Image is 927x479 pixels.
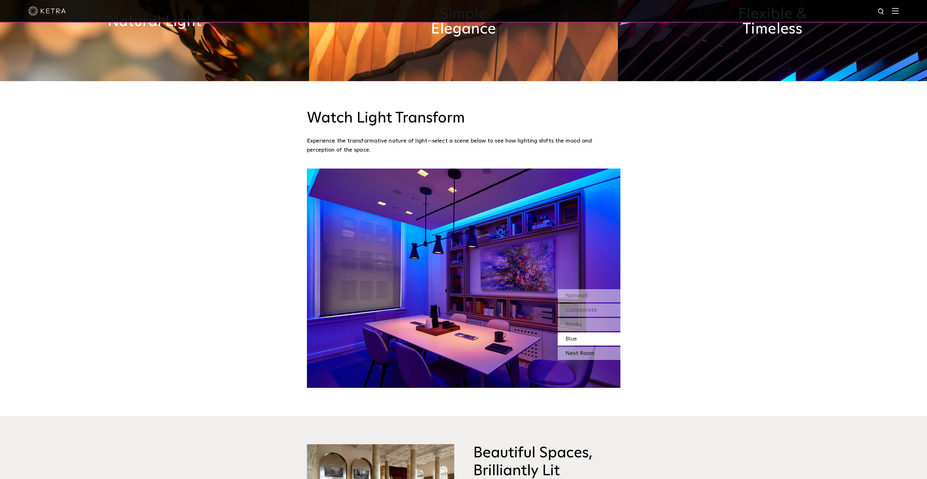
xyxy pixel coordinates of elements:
span: Natural [566,293,586,299]
span: Media [566,322,582,327]
span: Collaborate [566,307,597,313]
img: search icon [877,8,885,16]
div: Next Room [558,347,620,360]
img: ketra-logo-2019-white [28,6,66,16]
img: Hamburger%20Nav.svg [892,8,899,14]
h3: Watch Light Transform [307,109,620,128]
img: SS-Desktop-CEC-02 [307,169,620,388]
span: Blue [566,336,577,342]
p: Experience the transformative nature of light—select a scene below to see how lighting shifts the... [307,137,617,154]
